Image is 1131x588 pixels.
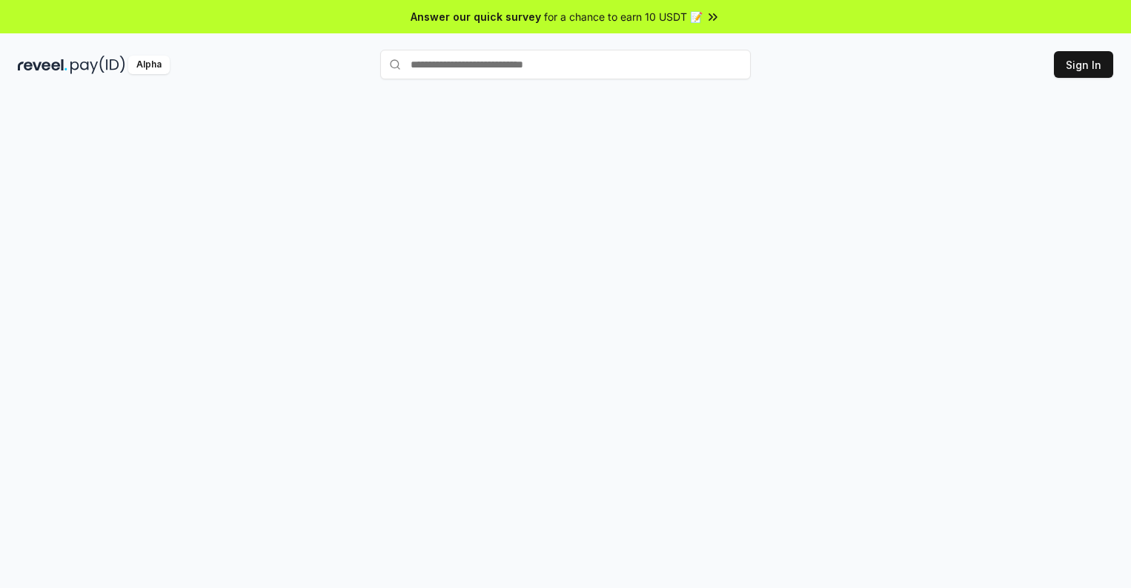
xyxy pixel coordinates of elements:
[544,9,703,24] span: for a chance to earn 10 USDT 📝
[411,9,541,24] span: Answer our quick survey
[70,56,125,74] img: pay_id
[1054,51,1113,78] button: Sign In
[18,56,67,74] img: reveel_dark
[128,56,170,74] div: Alpha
